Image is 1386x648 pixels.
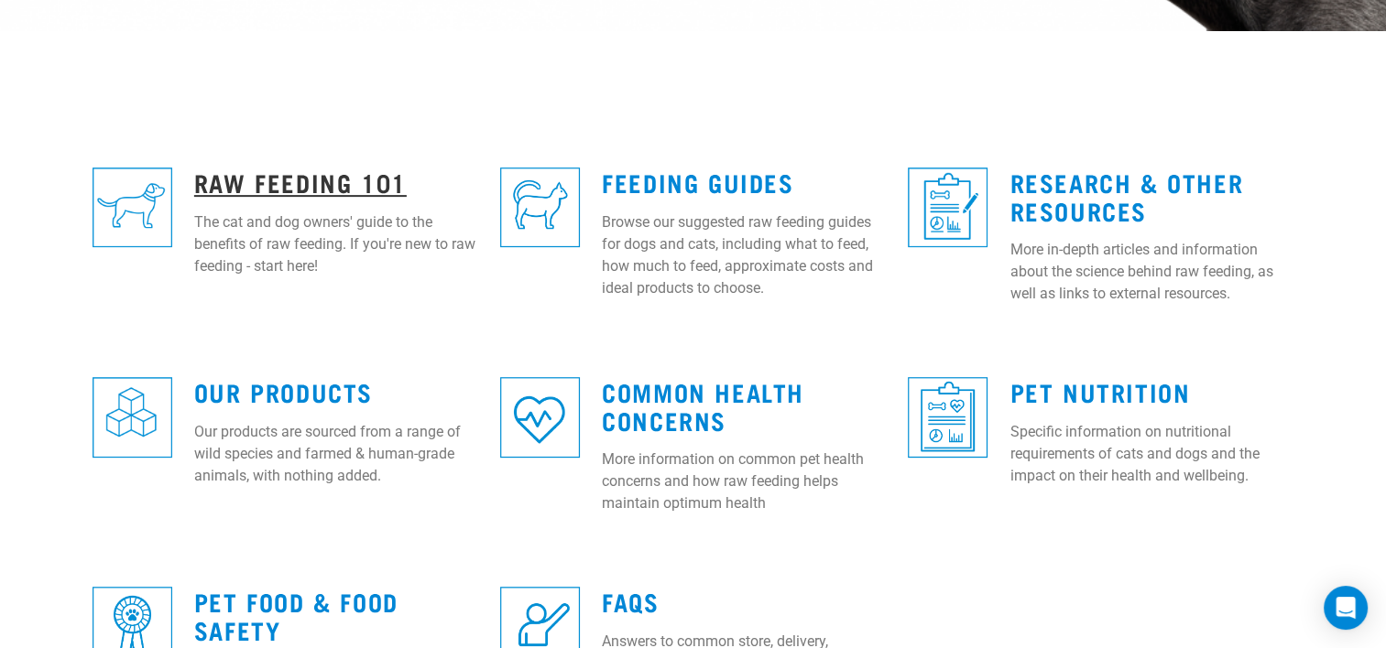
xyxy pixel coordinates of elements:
a: Common Health Concerns [602,384,804,427]
img: re-icons-healthcheck1-sq-blue.png [908,167,988,247]
img: re-icons-dog3-sq-blue.png [93,167,172,247]
a: Feeding Guides [602,175,793,189]
a: Pet Food & Food Safety [194,594,398,636]
div: Open Intercom Messenger [1324,586,1368,630]
p: The cat and dog owners' guide to the benefits of raw feeding. If you're new to raw feeding - star... [194,211,478,277]
a: Raw Feeding 101 [194,175,407,189]
a: Our Products [194,384,373,398]
p: Browse our suggested raw feeding guides for dogs and cats, including what to feed, how much to fe... [602,211,886,299]
a: Pet Nutrition [1009,384,1190,398]
img: re-icons-heart-sq-blue.png [500,377,580,457]
p: Specific information on nutritional requirements of cats and dogs and the impact on their health ... [1009,421,1293,487]
p: More information on common pet health concerns and how raw feeding helps maintain optimum health [602,448,886,514]
a: FAQs [602,594,659,608]
p: Our products are sourced from a range of wild species and farmed & human-grade animals, with noth... [194,421,478,487]
img: re-icons-healthcheck3-sq-blue.png [908,377,988,457]
img: re-icons-cat2-sq-blue.png [500,167,580,247]
img: re-icons-cubes2-sq-blue.png [93,377,172,457]
a: Research & Other Resources [1009,175,1243,217]
p: More in-depth articles and information about the science behind raw feeding, as well as links to ... [1009,239,1293,305]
